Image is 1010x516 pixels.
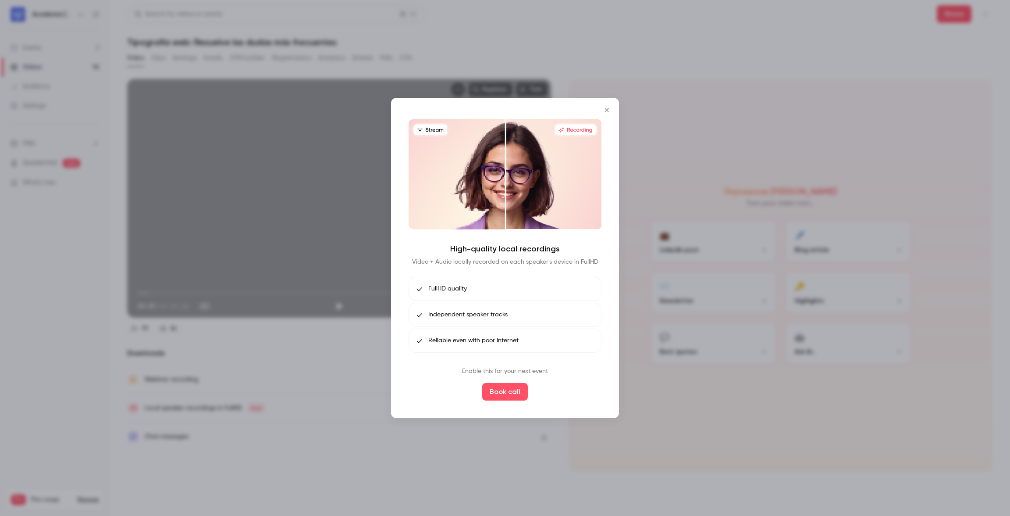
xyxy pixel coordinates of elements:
[428,336,519,345] span: Reliable even with poor internet
[598,101,615,119] button: Close
[482,383,528,401] button: Book call
[462,367,548,376] p: Enable this for your next event
[450,244,560,254] h4: High-quality local recordings
[412,258,598,266] p: Video + Audio locally recorded on each speaker's device in FullHD
[428,284,467,294] span: FullHD quality
[428,310,508,319] span: Independent speaker tracks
